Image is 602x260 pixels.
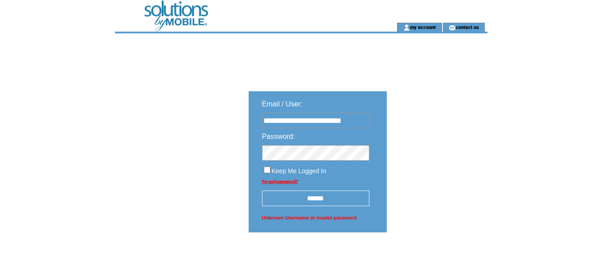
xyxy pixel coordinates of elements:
[262,133,295,140] span: Password:
[449,24,455,31] img: contact_us_icon.gif
[455,24,479,30] a: contact us
[262,179,298,184] a: Forgot password?
[403,24,410,31] img: account_icon.gif
[410,24,436,30] a: my account
[262,100,303,108] span: Email / User:
[272,167,326,175] span: Keep Me Logged In
[262,213,369,223] span: Unknown Username or invalid password.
